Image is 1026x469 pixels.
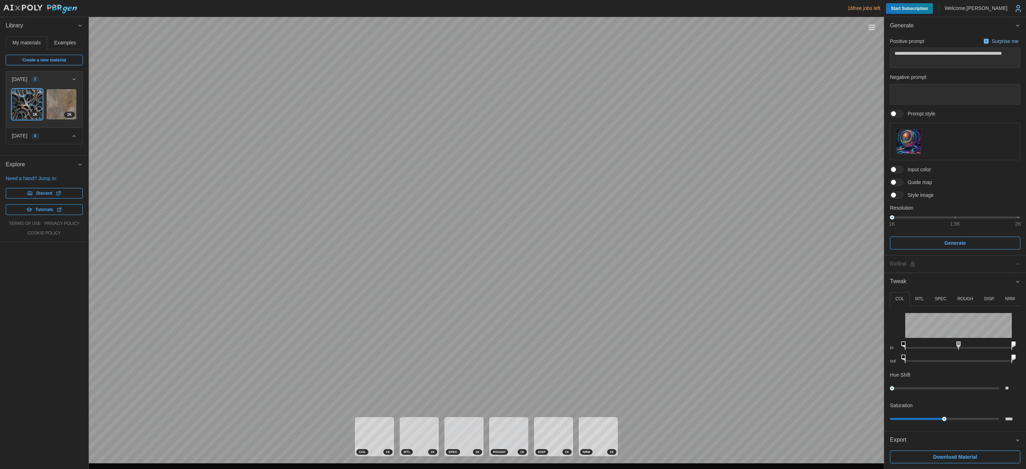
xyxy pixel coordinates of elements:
[22,55,66,65] span: Create a new material
[848,5,880,12] p: 16 free jobs left
[891,3,928,14] span: Start Subscription
[895,296,904,302] p: COL
[890,345,900,351] p: in
[6,175,83,182] p: Need a hand? Jump in:
[890,358,900,364] p: out
[520,449,524,454] span: 1 K
[6,17,77,34] span: Library
[6,156,77,173] span: Explore
[6,87,82,128] div: [DATE]2
[890,273,1015,290] span: Tweak
[984,296,994,302] p: DISP
[9,221,41,227] a: terms of use
[610,449,614,454] span: 1 K
[34,76,36,82] span: 2
[6,55,83,65] a: Create a new material
[890,204,1020,211] p: Resolution
[33,112,37,118] span: 1 K
[34,133,36,139] span: 8
[935,296,946,302] p: SPEC
[903,192,934,199] span: Style image
[6,71,82,87] button: [DATE]2
[12,76,27,83] p: [DATE]
[867,22,877,32] button: Toggle viewport controls
[884,255,1026,273] button: Refine
[884,273,1026,290] button: Tweak
[890,260,1015,269] div: Refine
[6,204,83,215] a: Tutorials
[475,449,480,454] span: 1 K
[884,431,1026,449] button: Export
[386,449,390,454] span: 1 K
[933,451,977,463] span: Download Material
[12,40,40,45] span: My materials
[27,230,61,236] a: cookie policy
[884,449,1026,469] div: Export
[1005,296,1015,302] p: NRM
[583,449,590,454] span: NRM
[890,38,924,45] p: Positive prompt
[890,17,1015,34] span: Generate
[44,221,80,227] a: privacy policy
[884,17,1026,34] button: Generate
[890,451,1020,463] button: Download Material
[945,5,1008,12] p: Welcome, [PERSON_NAME]
[890,431,1015,449] span: Export
[903,179,932,186] span: Guide map
[12,132,27,139] p: [DATE]
[886,3,933,14] a: Start Subscription
[903,166,931,173] span: Input color
[6,128,82,144] button: [DATE]8
[12,89,43,120] a: Ykjp59TN7b0Hiu4qYI2v1K
[982,36,1020,46] button: Surprise me
[493,449,506,454] span: ROUGH
[915,296,924,302] p: MTL
[448,449,458,454] span: SPEC
[565,449,569,454] span: 1 K
[404,449,410,454] span: MTL
[944,237,966,249] span: Generate
[36,188,52,198] span: Discord
[46,89,77,120] a: wdU5CyAumBgv8OQ0FU101K
[3,4,77,14] img: AIxPoly PBRgen
[6,188,83,199] a: Discord
[890,402,913,409] p: Saturation
[67,112,72,118] span: 1 K
[896,129,921,154] img: Prompt style
[47,89,77,119] img: wdU5CyAumBgv8OQ0FU10
[884,34,1026,255] div: Generate
[12,89,42,119] img: Ykjp59TN7b0Hiu4qYI2v
[890,237,1020,249] button: Generate
[890,371,911,378] p: Hue Shift
[957,296,973,302] p: ROUGH
[54,40,76,45] span: Examples
[903,110,935,117] span: Prompt style
[538,449,546,454] span: DISP
[992,38,1020,45] p: Surprise me
[431,449,435,454] span: 1 K
[890,74,1020,81] p: Negative prompt
[884,290,1026,431] div: Tweak
[36,205,53,215] span: Tutorials
[359,449,366,454] span: COL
